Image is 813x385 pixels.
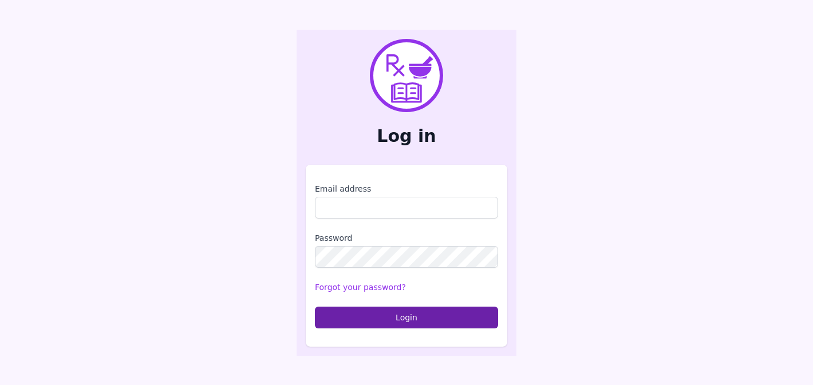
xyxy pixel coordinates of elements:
h2: Log in [306,126,507,146]
button: Login [315,307,498,328]
label: Email address [315,183,498,195]
label: Password [315,232,498,244]
a: Forgot your password? [315,283,406,292]
img: PharmXellence Logo [370,39,443,112]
